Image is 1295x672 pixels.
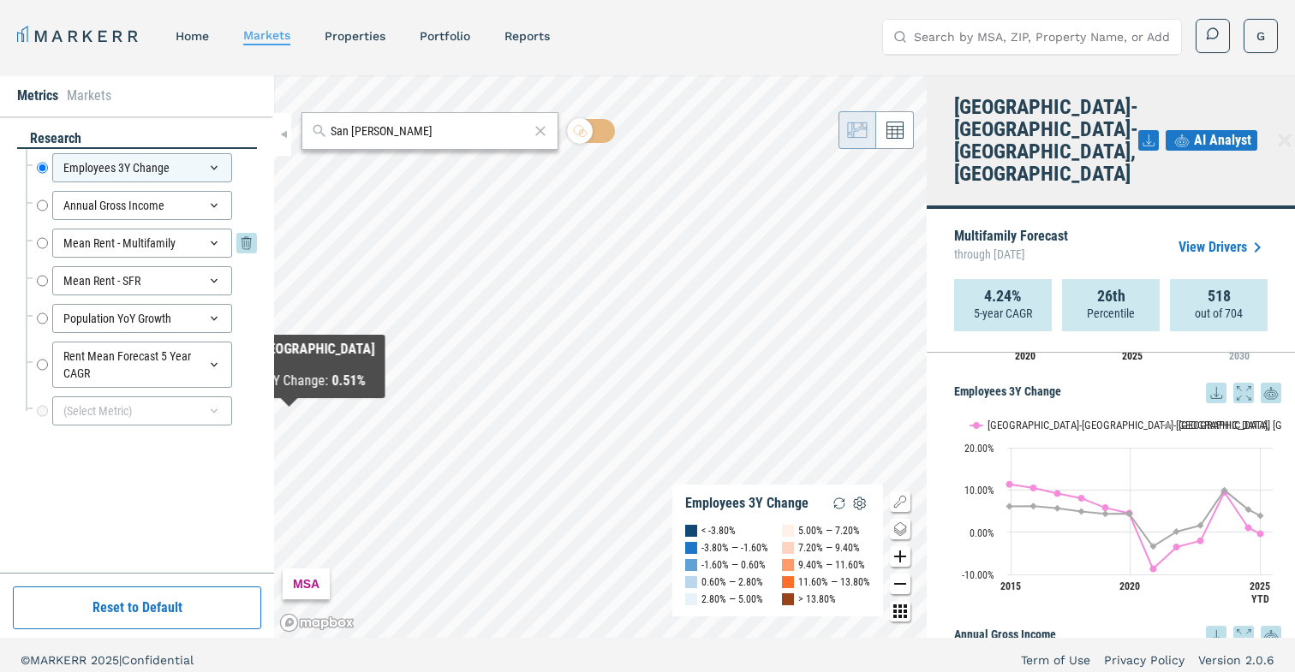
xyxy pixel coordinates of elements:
[325,29,385,43] a: properties
[1030,485,1037,491] path: Monday, 14 Dec, 22:00, 10.46. San Francisco-Oakland-Hayward, CA.
[954,403,1281,617] svg: Interactive chart
[13,586,261,629] button: Reset to Default
[701,522,736,539] div: < -3.80%
[203,357,375,371] div: As of : [DATE]
[798,574,870,591] div: 11.60% — 13.80%
[701,591,763,608] div: 2.80% — 5.00%
[1245,524,1252,531] path: Saturday, 14 Dec, 21:00, 1.05. San Francisco-Oakland-Hayward, CA.
[283,568,330,599] div: MSA
[964,485,994,497] text: 10.00%
[1078,508,1085,514] path: Thursday, 14 Dec, 22:00, 4.88. USA.
[1179,419,1270,431] text: [GEOGRAPHIC_DATA]
[1006,503,1013,509] path: Sunday, 14 Dec, 22:00, 6.09. USA.
[1119,580,1140,592] text: 2020
[504,29,550,43] a: reports
[1102,510,1109,517] path: Friday, 14 Dec, 22:00, 4.33. USA.
[17,24,141,48] a: MARKERR
[21,653,30,667] span: ©
[829,493,850,514] img: Reload Legend
[243,28,290,42] a: markets
[203,371,375,391] div: Employees 3Y Change :
[1198,651,1274,669] a: Version 2.0.6
[685,495,809,512] div: Employees 3Y Change
[1054,505,1061,512] path: Wednesday, 14 Dec, 22:00, 5.66. USA.
[1208,288,1231,305] strong: 518
[1122,350,1143,362] tspan: 2025
[1173,528,1180,535] path: Tuesday, 14 Dec, 21:00, 0.15. USA.
[17,86,58,106] li: Metrics
[1229,350,1250,362] tspan: 2030
[30,653,91,667] span: MARKERR
[890,601,910,621] button: Other options map button
[954,243,1068,265] span: through [DATE]
[52,266,232,295] div: Mean Rent - SFR
[274,75,927,638] canvas: Map
[890,519,910,539] button: Change style map button
[954,383,1281,403] h5: Employees 3Y Change
[964,443,994,455] text: 20.00%
[954,403,1281,617] div: Employees 3Y Change. Highcharts interactive chart.
[1006,480,1013,487] path: Sunday, 14 Dec, 22:00, 11.35. San Francisco-Oakland-Hayward, CA.
[974,305,1032,322] p: 5-year CAGR
[1150,565,1157,572] path: Monday, 14 Dec, 21:00, -8.68. San Francisco-Oakland-Hayward, CA.
[1179,237,1268,258] a: View Drivers
[890,574,910,594] button: Zoom out map button
[914,20,1171,54] input: Search by MSA, ZIP, Property Name, or Address
[890,491,910,512] button: Show/Hide Legend Map Button
[1097,288,1125,305] strong: 26th
[91,653,122,667] span: 2025 |
[1244,19,1278,53] button: G
[970,527,994,539] text: 0.00%
[1000,580,1021,592] text: 2015
[1015,350,1035,362] tspan: 2020
[1030,503,1037,509] path: Monday, 14 Dec, 22:00, 6.16. USA.
[203,342,375,357] div: Modesto, [GEOGRAPHIC_DATA]
[1197,537,1204,544] path: Wednesday, 14 Dec, 21:00, -2.02. San Francisco-Oakland-Hayward, CA.
[954,626,1281,646] h5: Annual Gross Income
[1021,651,1090,669] a: Term of Use
[52,396,232,425] div: (Select Metric)
[1087,305,1135,322] p: Percentile
[1166,130,1257,151] button: AI Analyst
[52,304,232,333] div: Population YoY Growth
[1197,521,1204,528] path: Wednesday, 14 Dec, 21:00, 1.62. USA.
[1195,305,1243,322] p: out of 704
[850,493,870,514] img: Settings
[1257,530,1264,537] path: Saturday, 14 Jun, 21:00, -0.35. San Francisco-Oakland-Hayward, CA.
[1126,510,1133,517] path: Saturday, 14 Dec, 21:00, 4.39. USA.
[203,342,375,391] div: Map Tooltip Content
[1250,580,1270,605] text: 2025 YTD
[798,591,836,608] div: > 13.80%
[1104,651,1185,669] a: Privacy Policy
[1078,495,1085,502] path: Thursday, 14 Dec, 22:00, 8.04. San Francisco-Oakland-Hayward, CA.
[52,153,232,182] div: Employees 3Y Change
[176,29,209,43] a: home
[1194,130,1251,151] span: AI Analyst
[67,86,111,106] li: Markets
[1150,543,1157,550] path: Monday, 14 Dec, 21:00, -3.37. USA.
[17,129,257,149] div: research
[52,229,232,258] div: Mean Rent - Multifamily
[954,96,1138,185] h4: [GEOGRAPHIC_DATA]-[GEOGRAPHIC_DATA]-[GEOGRAPHIC_DATA], [GEOGRAPHIC_DATA]
[962,569,994,581] text: -10.00%
[52,191,232,220] div: Annual Gross Income
[332,372,366,389] b: 0.51%
[1054,490,1061,497] path: Wednesday, 14 Dec, 22:00, 9.17. San Francisco-Oakland-Hayward, CA.
[798,539,860,556] div: 7.20% — 9.40%
[1256,27,1265,45] span: G
[122,653,194,667] span: Confidential
[701,556,766,574] div: -1.60% — 0.60%
[52,342,232,388] div: Rent Mean Forecast 5 Year CAGR
[890,546,910,567] button: Zoom in map button
[279,613,355,633] a: Mapbox logo
[420,29,470,43] a: Portfolio
[701,574,763,591] div: 0.60% — 2.80%
[331,122,529,140] input: Search by MSA or ZIP Code
[1221,486,1228,493] path: Thursday, 14 Dec, 21:00, 9.94. USA.
[701,539,768,556] div: -3.80% — -1.60%
[798,522,860,539] div: 5.00% — 7.20%
[954,229,1068,265] p: Multifamily Forecast
[1257,512,1264,519] path: Saturday, 14 Jun, 21:00, 3.91. USA.
[984,288,1022,305] strong: 4.24%
[1173,544,1180,550] path: Tuesday, 14 Dec, 21:00, -3.5. San Francisco-Oakland-Hayward, CA.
